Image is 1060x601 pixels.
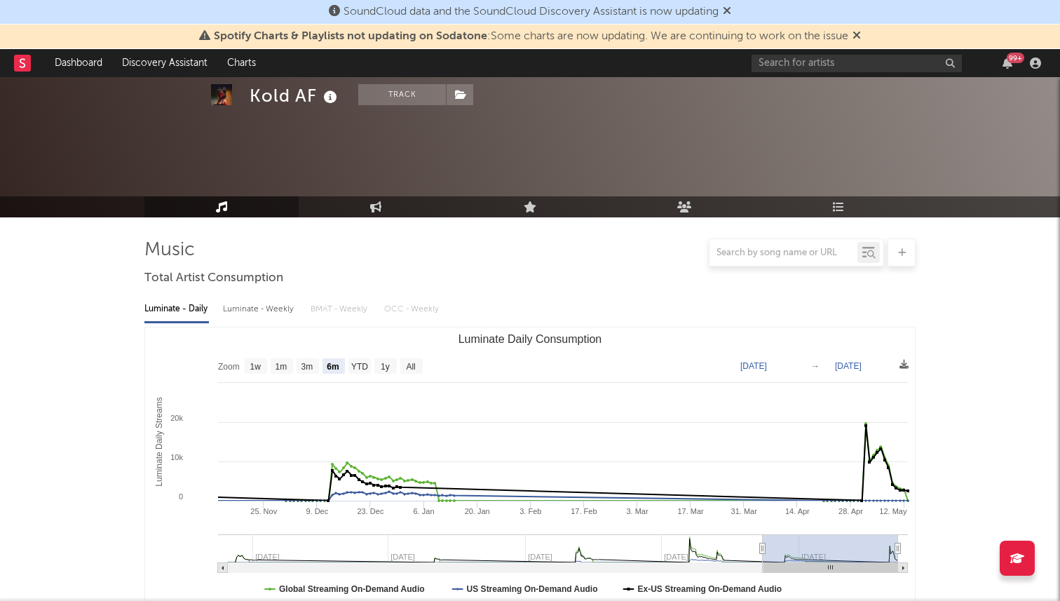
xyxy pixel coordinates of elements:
[170,414,183,422] text: 20k
[1003,58,1012,69] button: 99+
[250,84,341,107] div: Kold AF
[306,507,328,515] text: 9. Dec
[467,584,598,594] text: US Streaming On-Demand Audio
[835,361,862,371] text: [DATE]
[170,453,183,461] text: 10k
[250,362,261,372] text: 1w
[571,507,597,515] text: 17. Feb
[279,584,425,594] text: Global Streaming On-Demand Audio
[218,362,240,372] text: Zoom
[144,297,209,321] div: Luminate - Daily
[358,84,446,105] button: Track
[381,362,390,372] text: 1y
[723,6,731,18] span: Dismiss
[301,362,313,372] text: 3m
[731,507,758,515] text: 31. Mar
[458,333,602,345] text: Luminate Daily Consumption
[638,584,782,594] text: Ex-US Streaming On-Demand Audio
[250,507,277,515] text: 25. Nov
[677,507,704,515] text: 17. Mar
[154,397,164,486] text: Luminate Daily Streams
[406,362,415,372] text: All
[217,49,266,77] a: Charts
[144,270,283,287] span: Total Artist Consumption
[879,507,907,515] text: 12. May
[214,31,487,42] span: Spotify Charts & Playlists not updating on Sodatone
[519,507,541,515] text: 3. Feb
[179,492,183,501] text: 0
[357,507,383,515] text: 23. Dec
[45,49,112,77] a: Dashboard
[785,507,810,515] text: 14. Apr
[112,49,217,77] a: Discovery Assistant
[838,507,863,515] text: 28. Apr
[276,362,287,372] text: 1m
[351,362,368,372] text: YTD
[327,362,339,372] text: 6m
[223,297,297,321] div: Luminate - Weekly
[740,361,767,371] text: [DATE]
[811,361,820,371] text: →
[852,31,861,42] span: Dismiss
[465,507,490,515] text: 20. Jan
[344,6,719,18] span: SoundCloud data and the SoundCloud Discovery Assistant is now updating
[709,248,857,259] input: Search by song name or URL
[1007,53,1024,63] div: 99 +
[626,507,648,515] text: 3. Mar
[214,31,848,42] span: : Some charts are now updating. We are continuing to work on the issue
[414,507,435,515] text: 6. Jan
[752,55,962,72] input: Search for artists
